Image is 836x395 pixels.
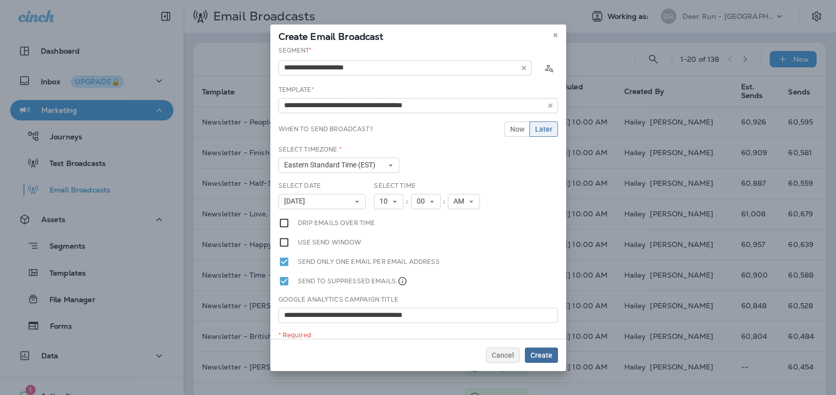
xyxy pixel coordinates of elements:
[540,59,558,77] button: Calculate the estimated number of emails to be sent based on selected segment. (This could take a...
[278,46,312,55] label: Segment
[298,276,408,287] label: Send to suppressed emails.
[504,121,530,137] button: Now
[492,352,514,359] span: Cancel
[379,197,392,206] span: 10
[417,197,429,206] span: 00
[278,86,314,94] label: Template
[270,24,566,46] div: Create Email Broadcast
[278,295,398,304] label: Google Analytics Campaign Title
[374,182,416,190] label: Select Time
[284,197,309,206] span: [DATE]
[278,158,400,173] button: Eastern Standard Time (EST)
[486,348,520,363] button: Cancel
[403,194,411,209] div: :
[298,237,362,248] label: Use send window
[298,256,440,267] label: Send only one email per email address
[278,194,366,209] button: [DATE]
[510,126,524,133] span: Now
[278,125,373,133] label: When to send broadcast?
[278,331,558,339] div: * Required
[278,182,321,190] label: Select Date
[278,145,342,154] label: Select Timezone
[453,197,468,206] span: AM
[441,194,448,209] div: :
[525,348,558,363] button: Create
[298,217,375,229] label: Drip emails over time
[411,194,441,209] button: 00
[530,352,552,359] span: Create
[374,194,403,209] button: 10
[284,161,379,169] span: Eastern Standard Time (EST)
[535,126,552,133] span: Later
[529,121,558,137] button: Later
[448,194,480,209] button: AM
